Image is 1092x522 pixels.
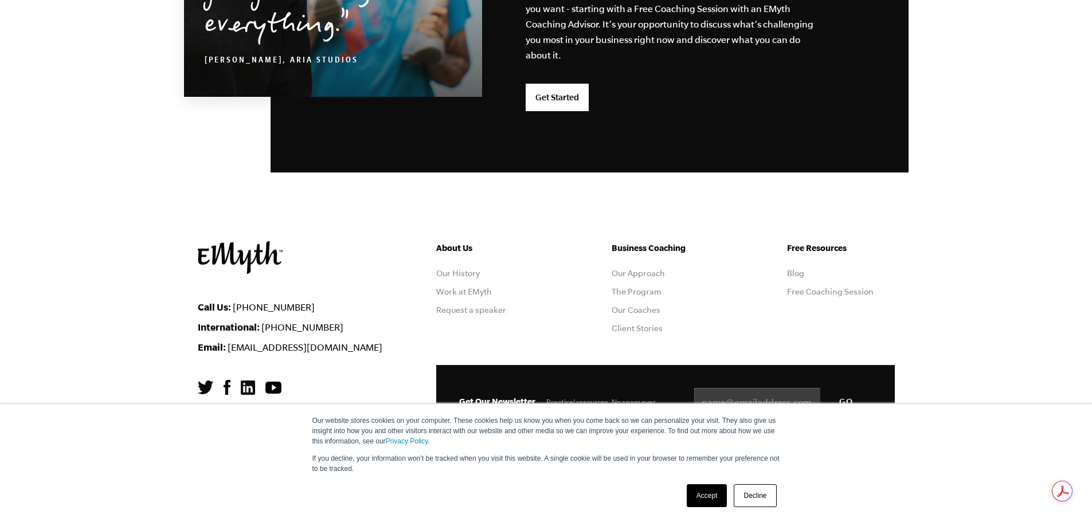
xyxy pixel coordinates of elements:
img: EMyth [198,241,283,274]
p: Our website stores cookies on your computer. These cookies help us know you when you come back so... [312,415,780,446]
a: Our Coaches [612,305,660,315]
img: Twitter [198,380,213,394]
a: Decline [734,484,776,507]
a: [EMAIL_ADDRESS][DOMAIN_NAME] [228,342,382,352]
a: Accept [687,484,727,507]
h5: About Us [436,241,544,255]
a: Work at EMyth [436,287,492,296]
input: GO [820,388,872,415]
h5: Free Resources [787,241,895,255]
a: Our Approach [612,269,665,278]
img: LinkedIn [241,380,255,395]
a: Free Coaching Session [787,287,874,296]
strong: Email: [198,342,226,352]
a: Client Stories [612,324,663,333]
a: Privacy Policy [386,437,428,445]
strong: Call Us: [198,301,231,312]
span: Practical resources. No spam ever. [546,398,657,406]
img: Facebook [224,380,230,395]
h5: Business Coaching [612,241,719,255]
a: [PHONE_NUMBER] [233,302,315,312]
img: YouTube [265,382,281,394]
a: The Program [612,287,662,296]
strong: International: [198,321,260,332]
a: Our History [436,269,480,278]
cite: [PERSON_NAME], Aria Studios [205,57,358,66]
a: [PHONE_NUMBER] [261,322,343,332]
a: Get Started [526,84,589,111]
p: If you decline, your information won’t be tracked when you visit this website. A single cookie wi... [312,453,780,474]
input: name@emailaddress.com [694,388,872,417]
a: Blog [787,269,804,278]
span: Get Our Newsletter [459,397,535,406]
a: Request a speaker [436,305,506,315]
